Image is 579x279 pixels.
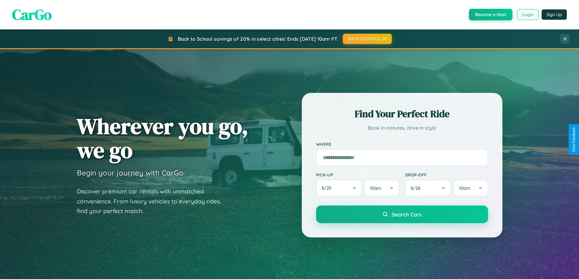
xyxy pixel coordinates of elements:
span: Search Cars [391,211,422,218]
h3: Begin your journey with CarGo [77,168,184,177]
button: 10am [453,180,488,196]
span: 10am [370,185,381,191]
button: Login [517,9,539,20]
button: Sign Up [542,9,567,20]
span: 8 / 26 [411,185,423,191]
button: 10am [364,180,399,196]
button: 8/25 [316,180,362,196]
label: Pick-up [316,172,399,177]
div: Give Feedback [572,127,576,152]
button: BACK2SCHOOL20 [343,34,392,44]
h1: Wherever you go, we go [77,114,248,162]
p: Book in minutes, drive in style [316,124,488,132]
span: CarGo [12,5,52,25]
span: Back to School savings of 20% in select cities! Ends [DATE] 10am PT. [178,36,338,42]
h2: Find Your Perfect Ride [316,107,488,121]
button: 8/26 [405,180,451,196]
span: 8 / 25 [322,185,334,191]
button: Become a Host [469,9,512,20]
label: Drop-off [405,172,488,177]
span: 10am [459,185,470,191]
p: Discover premium car rentals with unmatched convenience. From luxury vehicles to everyday rides, ... [77,186,229,216]
label: Where [316,141,488,147]
button: Search Cars [316,206,488,223]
